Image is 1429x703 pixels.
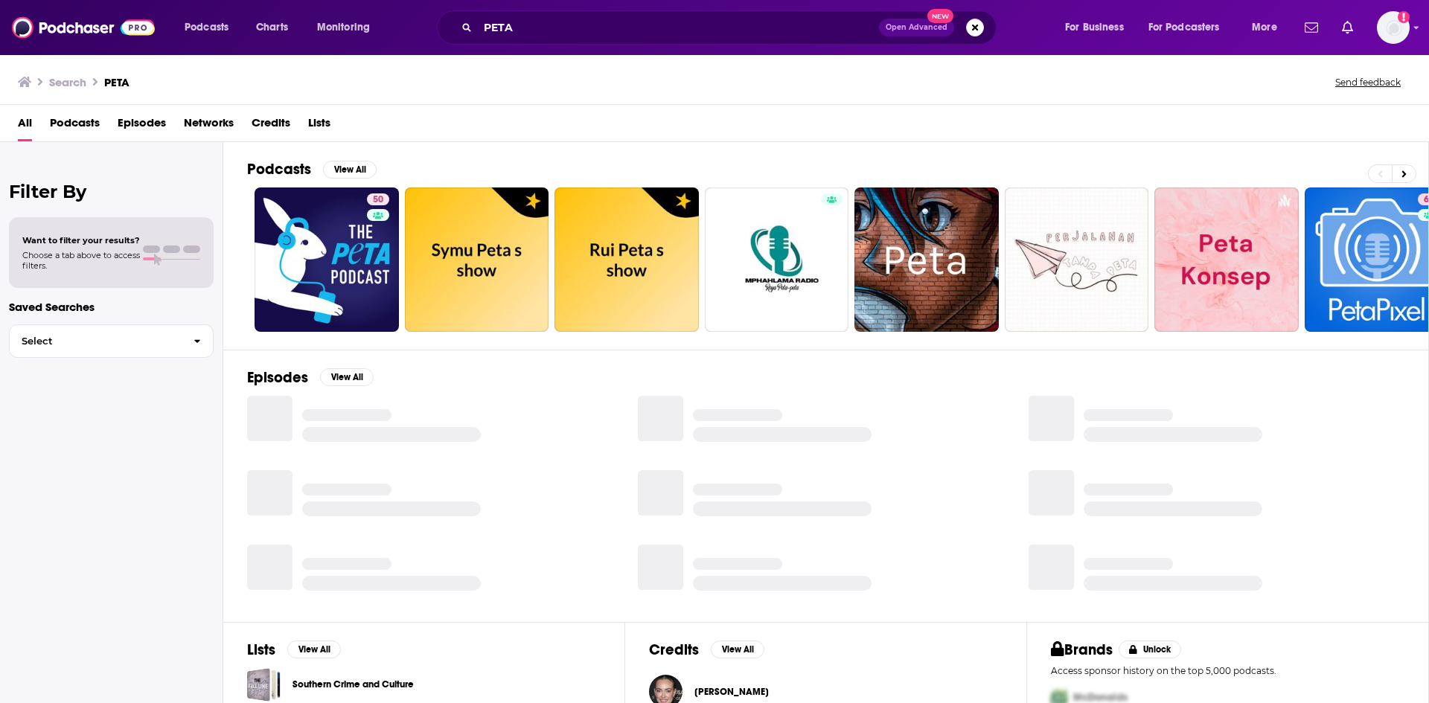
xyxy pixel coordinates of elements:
span: Charts [256,17,288,38]
a: CreditsView All [649,641,764,659]
a: PodcastsView All [247,160,377,179]
img: Podchaser - Follow, Share and Rate Podcasts [12,13,155,42]
span: More [1252,17,1277,38]
h2: Credits [649,641,699,659]
span: Select [10,336,182,346]
p: Access sponsor history on the top 5,000 podcasts. [1051,665,1404,676]
h3: Search [49,75,86,89]
a: Lists [308,111,330,141]
button: Show profile menu [1377,11,1410,44]
span: New [927,9,954,23]
a: All [18,111,32,141]
a: EpisodesView All [247,368,374,387]
button: open menu [1139,16,1241,39]
div: Search podcasts, credits, & more... [451,10,1011,45]
span: Open Advanced [886,24,947,31]
button: View All [287,641,341,658]
a: 50 [255,187,399,332]
a: Peta Murgatroyd [694,686,769,698]
a: 50 [367,193,389,205]
h2: Lists [247,641,275,659]
p: Saved Searches [9,300,214,314]
a: Southern Crime and Culture [292,676,414,693]
span: For Business [1065,17,1124,38]
span: Monitoring [317,17,370,38]
span: Logged in as WesBurdett [1377,11,1410,44]
a: Networks [184,111,234,141]
span: 50 [373,193,383,208]
button: open menu [1055,16,1142,39]
a: Show notifications dropdown [1299,15,1324,40]
button: open menu [1241,16,1296,39]
button: View All [323,161,377,179]
img: User Profile [1377,11,1410,44]
h2: Brands [1051,641,1113,659]
button: open menu [174,16,248,39]
button: Open AdvancedNew [879,19,954,36]
span: [PERSON_NAME] [694,686,769,698]
span: Want to filter your results? [22,235,140,245]
a: Show notifications dropdown [1336,15,1359,40]
span: Podcasts [185,17,228,38]
button: Select [9,324,214,358]
a: Episodes [118,111,166,141]
button: View All [711,641,764,658]
h2: Filter By [9,181,214,202]
h2: Podcasts [247,160,311,179]
button: Send feedback [1331,76,1405,89]
button: View All [320,368,374,386]
a: Southern Crime and Culture [247,668,281,702]
h2: Episodes [247,368,308,387]
a: Credits [252,111,290,141]
button: Unlock [1119,641,1182,658]
a: ListsView All [247,641,341,659]
span: Choose a tab above to access filters. [22,250,140,271]
a: Charts [246,16,297,39]
a: Podcasts [50,111,100,141]
input: Search podcasts, credits, & more... [478,16,879,39]
h3: PETA [104,75,130,89]
svg: Add a profile image [1398,11,1410,23]
span: For Podcasters [1148,17,1220,38]
button: open menu [307,16,389,39]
